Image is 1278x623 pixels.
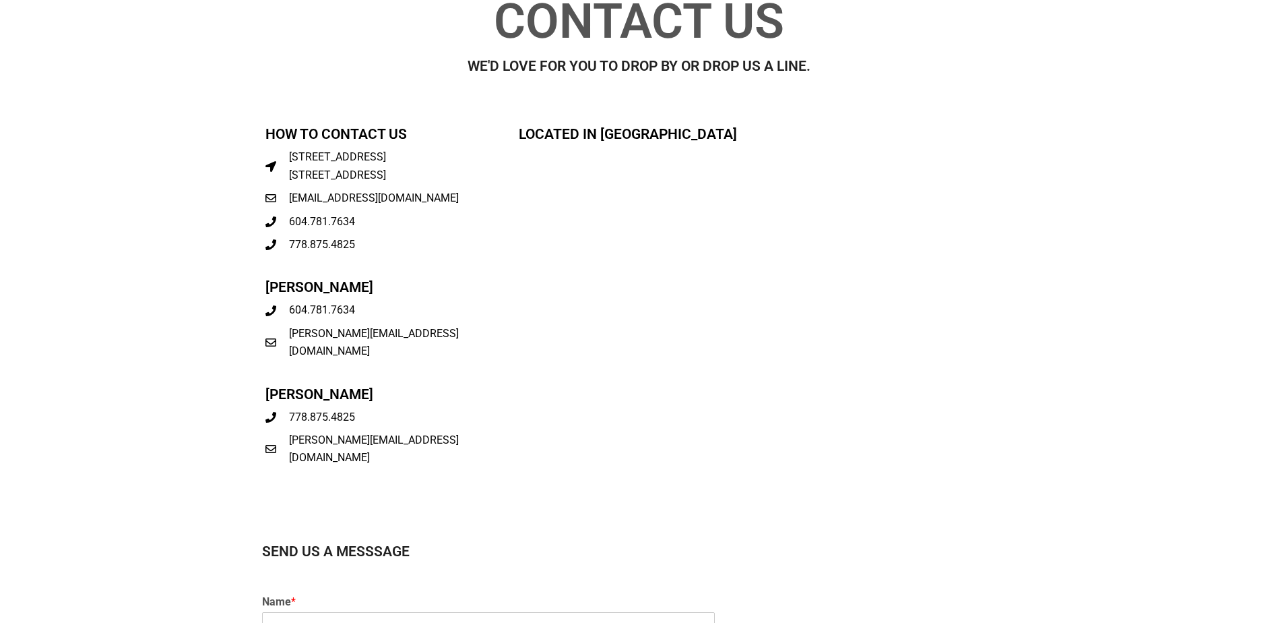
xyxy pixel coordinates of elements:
iframe: 235 st georges avenue, north vancouver [519,155,1013,494]
span: [STREET_ADDRESS] [STREET_ADDRESS] [286,148,386,184]
a: 604.781.7634 [265,301,499,319]
a: 778.875.4825 [265,409,499,426]
h2: [PERSON_NAME] [265,388,499,402]
span: [PERSON_NAME][EMAIL_ADDRESS][DOMAIN_NAME] [286,432,499,467]
h2: WE'D LOVE FOR YOU TO DROP BY OR DROP US A LINE. [265,59,1013,73]
span: 604.781.7634 [286,213,355,231]
a: 778.875.4825 [265,236,499,254]
h2: Located in [GEOGRAPHIC_DATA] [519,127,1013,142]
h2: How To Contact us [265,127,499,142]
span: [PERSON_NAME][EMAIL_ADDRESS][DOMAIN_NAME] [286,325,499,361]
a: [EMAIL_ADDRESS][DOMAIN_NAME] [265,189,499,207]
a: [PERSON_NAME][EMAIL_ADDRESS][DOMAIN_NAME] [265,325,499,361]
span: [EMAIL_ADDRESS][DOMAIN_NAME] [286,189,459,207]
h2: [PERSON_NAME] [265,280,499,295]
span: 604.781.7634 [286,301,355,319]
span: 778.875.4825 [286,409,355,426]
h2: Send Us A Messsage [262,545,1017,559]
span: 778.875.4825 [286,236,355,254]
label: Name [262,595,1017,610]
a: [PERSON_NAME][EMAIL_ADDRESS][DOMAIN_NAME] [265,432,499,467]
a: 604.781.7634 [265,213,499,231]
